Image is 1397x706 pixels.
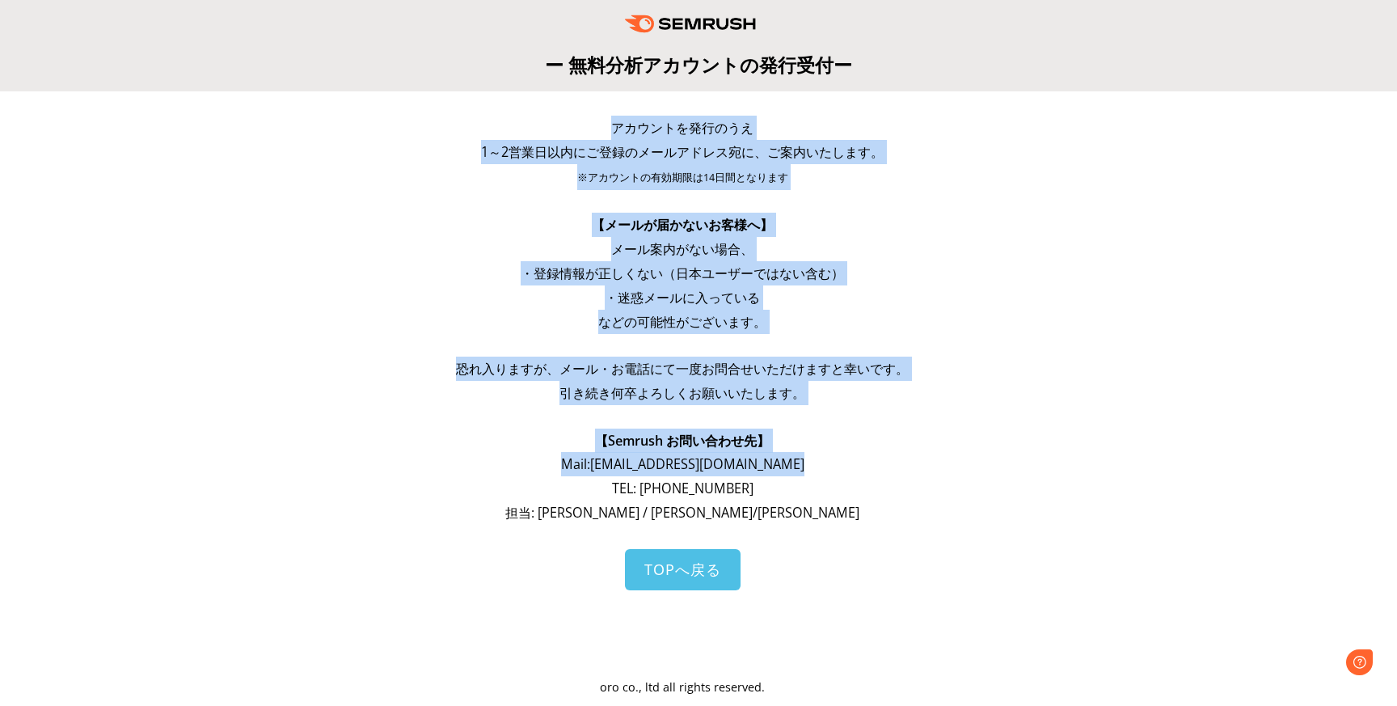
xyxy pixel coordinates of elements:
span: ー 無料分析アカウントの発行受付ー [545,52,852,78]
span: TOPへ戻る [644,560,721,579]
span: アカウントを発行のうえ [611,119,753,137]
span: 担当: [PERSON_NAME] / [PERSON_NAME]/[PERSON_NAME] [505,504,859,522]
span: 【Semrush お問い合わせ先】 [595,432,770,450]
span: ・登録情報が正しくない（日本ユーザーではない含む） [521,264,844,282]
span: 恐れ入りますが、メール・お電話にて一度お問合せいただけますと幸いです。 [456,360,909,378]
span: ・迷惑メールに入っている [605,289,760,306]
span: 引き続き何卒よろしくお願いいたします。 [559,384,805,402]
span: ※アカウントの有効期限は14日間となります [577,171,788,184]
span: メール案内がない場合、 [611,240,753,258]
span: などの可能性がございます。 [598,313,766,331]
a: TOPへ戻る [625,549,741,590]
span: 1～2営業日以内にご登録のメールアドレス宛に、ご案内いたします。 [481,143,884,161]
span: Mail: [EMAIL_ADDRESS][DOMAIN_NAME] [561,455,804,473]
iframe: Help widget launcher [1253,643,1379,688]
span: TEL: [PHONE_NUMBER] [612,480,753,497]
span: oro co., ltd all rights reserved. [600,679,765,695]
span: 【メールが届かないお客様へ】 [592,216,773,234]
